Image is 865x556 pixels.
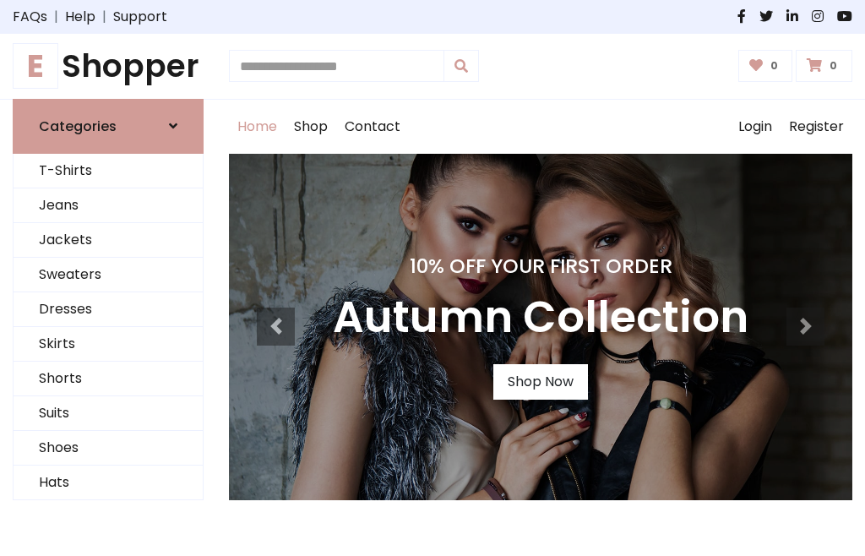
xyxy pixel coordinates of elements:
span: | [47,7,65,27]
a: Shorts [14,362,203,396]
span: | [95,7,113,27]
a: 0 [796,50,852,82]
a: Contact [336,100,409,154]
a: Suits [14,396,203,431]
a: Hats [14,466,203,500]
h1: Shopper [13,47,204,85]
h6: Categories [39,118,117,134]
a: FAQs [13,7,47,27]
span: 0 [766,58,782,74]
a: Home [229,100,286,154]
a: Shop Now [493,364,588,400]
a: Shoes [14,431,203,466]
span: 0 [825,58,841,74]
a: Help [65,7,95,27]
a: T-Shirts [14,154,203,188]
a: Jeans [14,188,203,223]
a: Dresses [14,292,203,327]
a: EShopper [13,47,204,85]
span: E [13,43,58,89]
a: Categories [13,99,204,154]
a: Register [781,100,852,154]
a: Support [113,7,167,27]
a: Sweaters [14,258,203,292]
a: Jackets [14,223,203,258]
a: Login [730,100,781,154]
a: 0 [738,50,793,82]
a: Shop [286,100,336,154]
h3: Autumn Collection [333,292,748,344]
a: Skirts [14,327,203,362]
h4: 10% Off Your First Order [333,254,748,278]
